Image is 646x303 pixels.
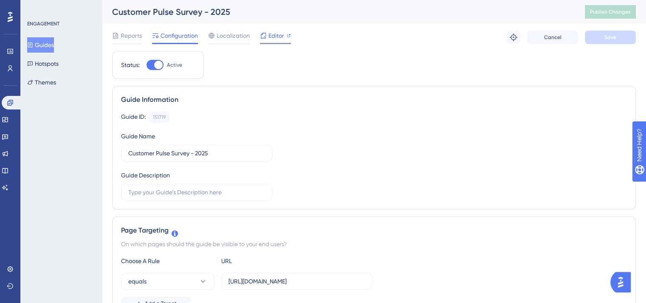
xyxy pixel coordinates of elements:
[121,131,155,141] div: Guide Name
[121,256,214,266] div: Choose A Rule
[121,239,627,249] div: On which pages should the guide be visible to your end users?
[604,34,616,41] span: Save
[228,277,365,286] input: yourwebsite.com/path
[153,114,166,121] div: 151719
[217,31,250,41] span: Localization
[128,149,265,158] input: Type your Guide’s Name here
[121,112,146,123] div: Guide ID:
[121,170,170,180] div: Guide Description
[27,75,56,90] button: Themes
[128,188,265,197] input: Type your Guide’s Description here
[121,225,627,236] div: Page Targeting
[585,31,636,44] button: Save
[27,56,59,71] button: Hotspots
[527,31,578,44] button: Cancel
[121,60,140,70] div: Status:
[268,31,284,41] span: Editor
[112,6,564,18] div: Customer Pulse Survey - 2025
[27,37,54,53] button: Guides
[590,8,631,15] span: Publish Changes
[221,256,315,266] div: URL
[585,5,636,19] button: Publish Changes
[610,269,636,295] iframe: UserGuiding AI Assistant Launcher
[128,276,147,286] span: equals
[121,31,142,41] span: Reports
[121,273,214,290] button: equals
[161,31,198,41] span: Configuration
[167,62,182,68] span: Active
[121,95,627,105] div: Guide Information
[20,2,53,12] span: Need Help?
[544,34,561,41] span: Cancel
[27,20,59,27] div: ENGAGEMENT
